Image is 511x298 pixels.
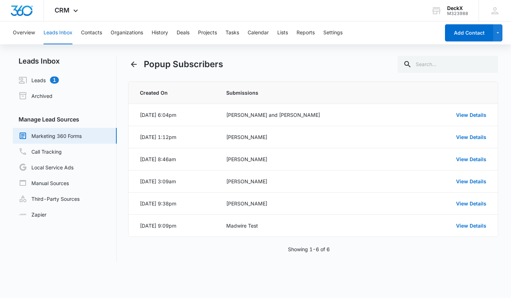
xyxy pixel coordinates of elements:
[19,163,74,172] a: Local Service Ads
[277,21,288,44] button: Lists
[13,115,117,124] h3: Manage Lead Sources
[248,21,269,44] button: Calendar
[456,223,486,229] a: View Details
[19,179,69,187] a: Manual Sources
[140,133,176,141] div: [DATE] 1:12pm
[140,200,176,207] div: [DATE] 9:38pm
[226,178,402,185] div: [PERSON_NAME]
[177,21,189,44] button: Deals
[19,147,62,156] a: Call Tracking
[226,21,239,44] button: Tasks
[456,178,486,184] a: View Details
[140,155,176,163] div: [DATE] 8:46am
[226,200,402,207] div: [PERSON_NAME]
[128,59,140,70] button: Back
[55,6,70,14] span: CRM
[226,133,402,141] div: [PERSON_NAME]
[226,222,402,229] div: Madwire Test
[323,21,343,44] button: Settings
[140,111,176,119] div: [DATE] 6:04pm
[456,112,486,118] a: View Details
[13,21,35,44] button: Overview
[398,56,498,73] input: Search...
[144,58,223,71] h1: Popup Subscribers
[198,21,217,44] button: Projects
[19,211,46,218] a: Zapier
[297,21,315,44] button: Reports
[447,11,468,16] div: account id
[44,21,72,44] button: Leads Inbox
[19,91,52,100] a: Archived
[19,194,80,203] a: Third-Party Sources
[226,155,402,163] div: [PERSON_NAME]
[447,5,468,11] div: account name
[288,245,330,253] p: Showing 1-6 of 6
[13,56,117,66] h2: Leads Inbox
[456,200,486,207] a: View Details
[456,134,486,140] a: View Details
[81,21,102,44] button: Contacts
[140,222,176,229] div: [DATE] 9:09pm
[19,76,59,84] a: Leads1
[445,24,493,41] button: Add Contact
[226,111,402,119] div: [PERSON_NAME] and [PERSON_NAME]
[19,131,82,140] a: Marketing 360 Forms
[456,156,486,162] a: View Details
[140,178,176,185] div: [DATE] 3:09am
[111,21,143,44] button: Organizations
[226,89,402,96] span: Submissions
[140,89,209,96] span: Created On
[152,21,168,44] button: History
